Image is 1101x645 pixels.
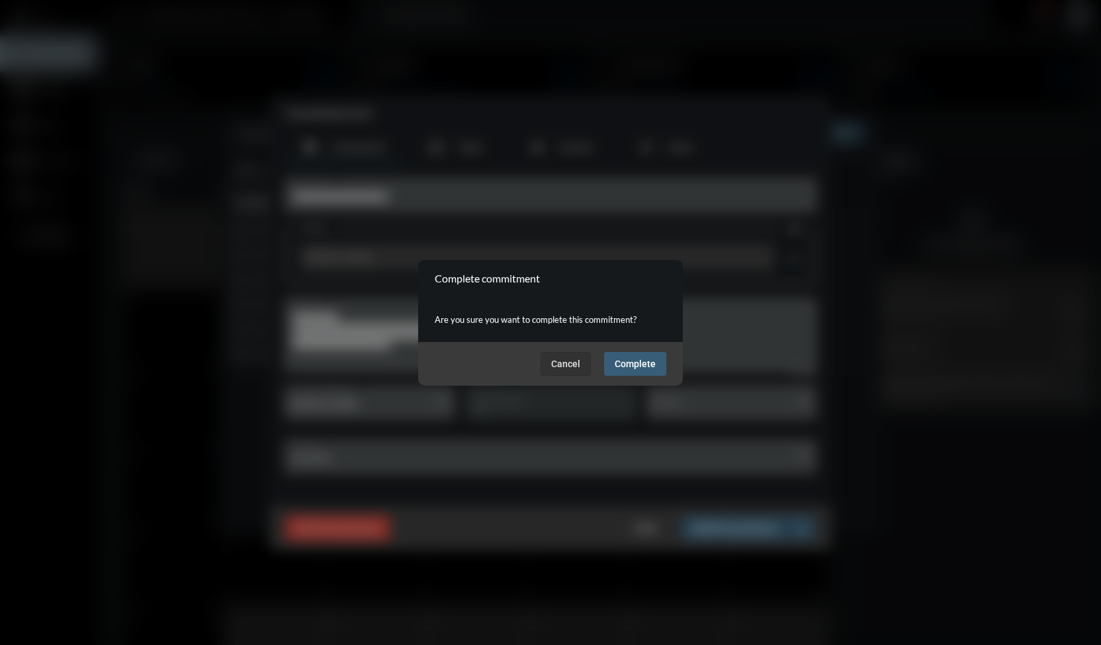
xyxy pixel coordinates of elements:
[604,352,666,376] button: Complete
[615,359,656,369] span: Complete
[551,359,580,369] span: Cancel
[435,272,540,284] h2: Complete commitment
[541,352,591,376] button: Cancel
[435,310,666,329] p: Are you sure you want to complete this commitment?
